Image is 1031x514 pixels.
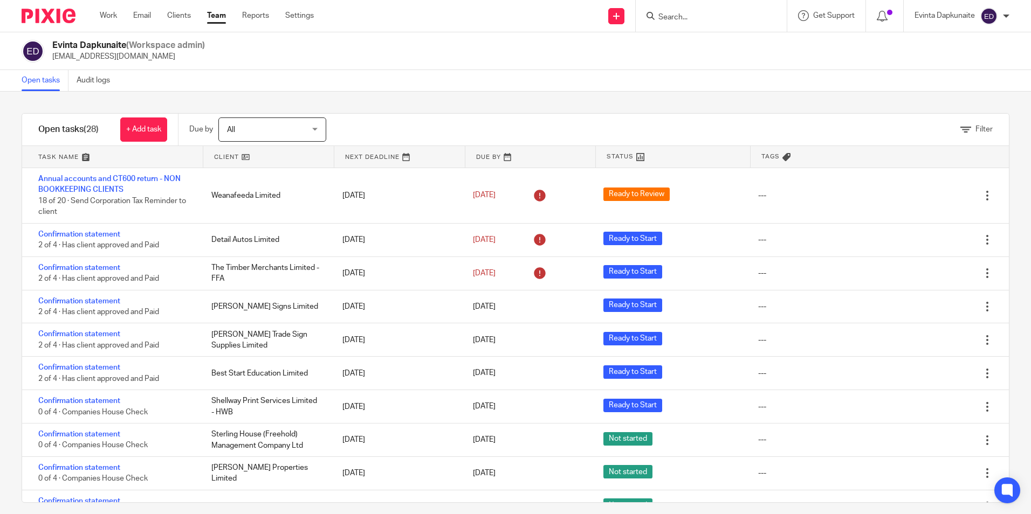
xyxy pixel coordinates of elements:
div: Weanafeeda Limited [201,185,331,206]
span: Tags [761,152,780,161]
div: --- [758,190,766,201]
span: Get Support [813,12,855,19]
div: Shellway Print Services Limited - HWB [201,390,331,423]
span: Not started [603,432,652,446]
span: Ready to Start [603,365,662,379]
p: [EMAIL_ADDRESS][DOMAIN_NAME] [52,51,205,62]
span: 2 of 4 · Has client approved and Paid [38,375,159,383]
span: 2 of 4 · Has client approved and Paid [38,241,159,249]
img: svg%3E [22,40,44,62]
a: Annual accounts and CT600 return - NON BOOKKEEPING CLIENTS [38,175,181,193]
input: Search [657,13,754,23]
span: Not started [603,498,652,512]
div: --- [758,335,766,345]
a: Confirmation statement [38,464,120,471]
span: [DATE] [473,370,496,377]
div: --- [758,501,766,512]
div: [DATE] [332,185,462,206]
span: 0 of 4 · Companies House Check [38,475,148,483]
span: [DATE] [473,192,496,199]
span: Ready to Start [603,232,662,245]
a: Work [100,10,117,21]
span: 2 of 4 · Has client approved and Paid [38,308,159,316]
a: + Add task [120,117,167,142]
span: [DATE] [473,303,496,310]
a: Confirmation statement [38,330,120,338]
span: [DATE] [473,236,496,244]
a: Confirmation statement [38,397,120,405]
a: Confirmation statement [38,297,120,305]
a: Open tasks [22,70,68,91]
a: Confirmation statement [38,264,120,272]
span: [DATE] [473,336,496,344]
a: Confirmation statement [38,497,120,505]
div: --- [758,401,766,412]
div: [DATE] [332,296,462,317]
span: Ready to Start [603,399,662,412]
img: svg%3E [980,8,998,25]
span: Ready to Start [603,265,662,279]
div: [DATE] [332,329,462,351]
div: Detail Autos Limited [201,229,331,251]
div: --- [758,268,766,279]
span: [DATE] [473,436,496,444]
div: [DATE] [332,262,462,284]
span: Filter [975,126,993,133]
div: Best Start Education Limited [201,363,331,384]
span: 2 of 4 · Has client approved and Paid [38,275,159,282]
a: Confirmation statement [38,231,120,238]
div: The Timber Merchants Limited - FFA [201,257,331,290]
span: [DATE] [473,403,496,411]
span: 18 of 20 · Send Corporation Tax Reminder to client [38,197,186,216]
span: Ready to Start [603,298,662,312]
span: (Workspace admin) [126,41,205,50]
div: [DATE] [332,462,462,484]
span: [DATE] [473,469,496,477]
div: [PERSON_NAME] Properties Limited [201,457,331,490]
div: [DATE] [332,396,462,418]
div: [DATE] [332,363,462,384]
div: --- [758,434,766,445]
div: [PERSON_NAME] Signs Limited [201,296,331,317]
span: 0 of 4 · Companies House Check [38,442,148,449]
span: 0 of 4 · Companies House Check [38,408,148,416]
div: [DATE] [332,229,462,251]
a: Confirmation statement [38,430,120,438]
span: Status [607,152,634,161]
h1: Open tasks [38,124,99,135]
span: Not started [603,465,652,478]
span: 2 of 4 · Has client approved and Paid [38,342,159,349]
div: Sterling House (Freehold) Management Company Ltd [201,423,331,456]
div: [DATE] [332,429,462,450]
span: All [227,126,235,134]
span: [DATE] [473,269,496,277]
span: (28) [84,125,99,134]
div: --- [758,468,766,478]
a: Reports [242,10,269,21]
div: --- [758,301,766,312]
a: Confirmation statement [38,364,120,371]
a: Settings [285,10,314,21]
p: Evinta Dapkunaite [915,10,975,21]
p: Due by [189,124,213,135]
a: Email [133,10,151,21]
span: Ready to Review [603,187,670,201]
h2: Evinta Dapkunaite [52,40,205,51]
div: --- [758,368,766,379]
a: Audit logs [77,70,118,91]
div: --- [758,234,766,245]
a: Clients [167,10,191,21]
a: Team [207,10,226,21]
div: [PERSON_NAME] Trade Sign Supplies Limited [201,324,331,357]
span: Ready to Start [603,332,662,345]
img: Pixie [22,9,75,23]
